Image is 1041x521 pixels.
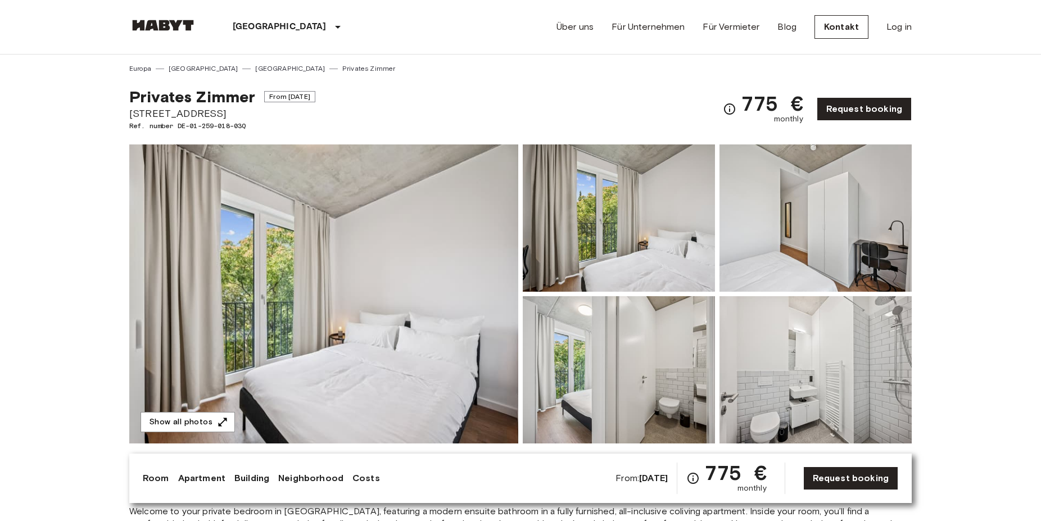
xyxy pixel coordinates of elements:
img: Picture of unit DE-01-259-018-03Q [523,296,715,443]
a: [GEOGRAPHIC_DATA] [169,64,238,74]
a: Kontakt [814,15,868,39]
a: Apartment [178,472,225,485]
span: From [DATE] [264,91,315,102]
a: Log in [886,20,912,34]
button: Show all photos [141,412,235,433]
a: [GEOGRAPHIC_DATA] [255,64,325,74]
b: [DATE] [639,473,668,483]
a: Request booking [803,466,898,490]
a: Room [143,472,169,485]
span: Privates Zimmer [129,87,255,106]
svg: Check cost overview for full price breakdown. Please note that discounts apply to new joiners onl... [723,102,736,116]
span: 775 € [704,463,767,483]
span: Ref. number DE-01-259-018-03Q [129,121,315,131]
span: [STREET_ADDRESS] [129,106,315,121]
img: Marketing picture of unit DE-01-259-018-03Q [129,144,518,443]
a: Costs [352,472,380,485]
span: monthly [737,483,767,494]
a: Privates Zimmer [342,64,395,74]
img: Picture of unit DE-01-259-018-03Q [523,144,715,292]
img: Picture of unit DE-01-259-018-03Q [719,144,912,292]
a: Europa [129,64,151,74]
span: monthly [774,114,803,125]
a: Für Unternehmen [612,20,685,34]
span: From: [615,472,668,484]
a: Neighborhood [278,472,343,485]
p: [GEOGRAPHIC_DATA] [233,20,327,34]
svg: Check cost overview for full price breakdown. Please note that discounts apply to new joiners onl... [686,472,700,485]
span: 775 € [741,93,803,114]
a: Building [234,472,269,485]
a: Blog [777,20,796,34]
a: Über uns [556,20,594,34]
img: Habyt [129,20,197,31]
a: Request booking [817,97,912,121]
img: Picture of unit DE-01-259-018-03Q [719,296,912,443]
a: Für Vermieter [703,20,759,34]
